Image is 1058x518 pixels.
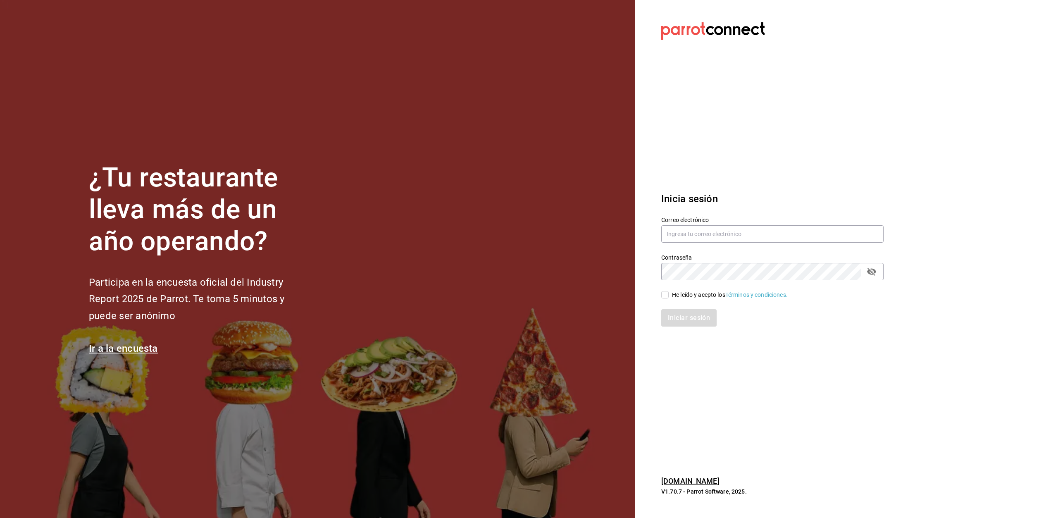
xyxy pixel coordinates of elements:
[661,477,720,485] a: [DOMAIN_NAME]
[661,191,884,206] h3: Inicia sesión
[89,343,158,354] a: Ir a la encuesta
[725,291,788,298] a: Términos y condiciones.
[661,255,884,260] label: Contraseña
[661,487,884,496] p: V1.70.7 - Parrot Software, 2025.
[661,217,884,223] label: Correo electrónico
[661,225,884,243] input: Ingresa tu correo electrónico
[672,291,788,299] div: He leído y acepto los
[89,274,312,325] h2: Participa en la encuesta oficial del Industry Report 2025 de Parrot. Te toma 5 minutos y puede se...
[865,265,879,279] button: passwordField
[89,162,312,257] h1: ¿Tu restaurante lleva más de un año operando?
